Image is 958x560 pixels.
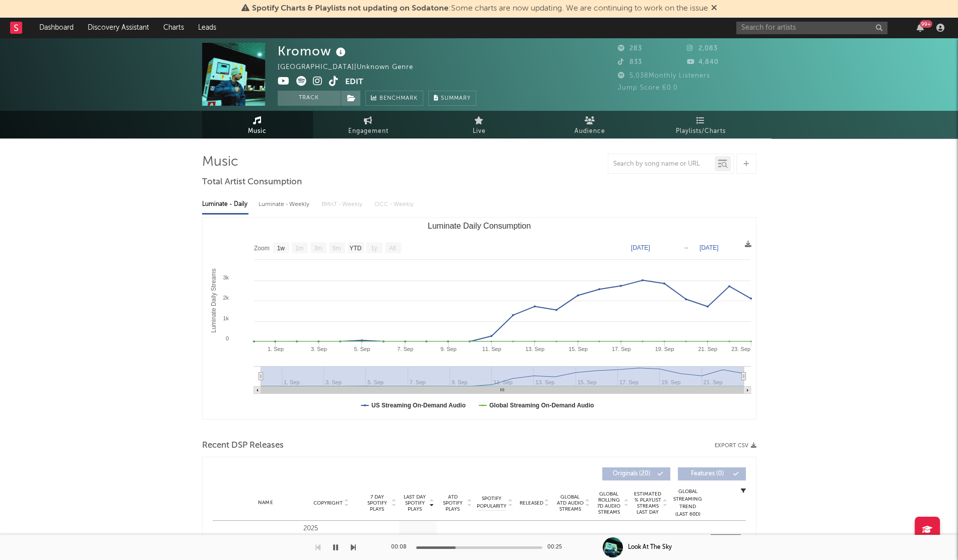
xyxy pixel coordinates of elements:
[156,18,191,38] a: Charts
[191,18,223,38] a: Leads
[424,111,535,138] a: Live
[397,346,413,352] text: 7. Sep
[202,111,313,138] a: Music
[525,346,544,352] text: 13. Sep
[379,93,418,105] span: Benchmark
[248,125,267,137] span: Music
[520,500,543,506] span: Released
[687,59,719,65] span: 4,840
[254,245,270,252] text: Zoom
[389,245,395,252] text: All
[618,85,678,91] span: Jump Score: 60.0
[684,471,731,477] span: Features ( 0 )
[391,541,411,553] div: 00:08
[32,18,81,38] a: Dashboard
[547,541,567,553] div: 00:25
[427,222,531,230] text: Luminate Daily Consumption
[441,96,471,101] span: Summary
[634,491,662,515] span: Estimated % Playlist Streams Last Day
[252,5,449,13] span: Spotify Charts & Playlists not updating on Sodatone
[631,244,650,251] text: [DATE]
[489,402,594,409] text: Global Streaming On-Demand Audio
[345,76,363,89] button: Edit
[81,18,156,38] a: Discovery Assistant
[711,5,717,13] span: Dismiss
[920,20,932,28] div: 99 +
[595,491,623,515] span: Global Rolling 7D Audio Streams
[687,45,718,52] span: 2,083
[574,125,605,137] span: Audience
[646,111,756,138] a: Playlists/Charts
[364,494,391,512] span: 7 Day Spotify Plays
[678,467,746,480] button: Features(0)
[673,488,703,518] div: Global Streaming Trend (Last 60D)
[223,274,229,281] text: 3k
[310,346,327,352] text: 3. Sep
[683,244,689,251] text: →
[482,346,501,352] text: 11. Sep
[223,315,229,321] text: 1k
[655,346,674,352] text: 19. Sep
[225,335,228,341] text: 0
[618,73,710,79] span: 5,038 Monthly Listeners
[699,244,719,251] text: [DATE]
[365,91,423,106] a: Benchmark
[473,125,486,137] span: Live
[202,176,302,188] span: Total Artist Consumption
[203,218,756,419] svg: Luminate Daily Consumption
[354,346,370,352] text: 5. Sep
[313,111,424,138] a: Engagement
[349,245,361,252] text: YTD
[618,59,642,65] span: 833
[278,43,348,59] div: Kromow
[370,245,377,252] text: 1y
[223,295,229,301] text: 2k
[618,45,642,52] span: 283
[210,268,217,332] text: Luminate Daily Streams
[628,543,672,552] div: Look At The Sky
[277,245,285,252] text: 1w
[313,245,322,252] text: 3m
[602,467,670,480] button: Originals(20)
[568,346,588,352] text: 15. Sep
[332,245,341,252] text: 6m
[731,346,750,352] text: 23. Sep
[715,443,756,449] button: Export CSV
[348,125,389,137] span: Engagement
[267,346,283,352] text: 1. Sep
[917,24,924,32] button: 99+
[202,440,284,452] span: Recent DSP Releases
[371,402,466,409] text: US Streaming On-Demand Audio
[477,495,506,510] span: Spotify Popularity
[439,494,466,512] span: ATD Spotify Plays
[202,196,248,213] div: Luminate - Daily
[608,160,715,168] input: Search by song name or URL
[611,346,630,352] text: 17. Sep
[278,91,341,106] button: Track
[252,5,708,13] span: : Some charts are now updating. We are continuing to work on the issue
[303,523,358,559] div: 2025 KROMOTION RECORDS
[278,61,425,74] div: [GEOGRAPHIC_DATA] | Unknown Genre
[736,22,887,34] input: Search for artists
[556,494,584,512] span: Global ATD Audio Streams
[259,196,311,213] div: Luminate - Weekly
[233,499,299,507] div: Name
[440,346,456,352] text: 9. Sep
[535,111,646,138] a: Audience
[428,91,476,106] button: Summary
[313,500,343,506] span: Copyright
[295,245,303,252] text: 1m
[402,494,428,512] span: Last Day Spotify Plays
[676,125,726,137] span: Playlists/Charts
[698,346,717,352] text: 21. Sep
[609,471,655,477] span: Originals ( 20 )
